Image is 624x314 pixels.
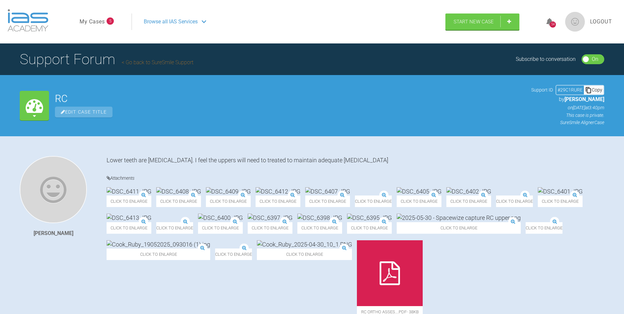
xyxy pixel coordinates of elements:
img: logo-light.3e3ef733.png [8,9,48,32]
span: 5 [107,17,114,25]
img: Cook_Ruby_2025-04-30_10_1.PNG [257,240,352,249]
span: Support ID [531,86,553,93]
img: DSC_6411.JPG [107,187,151,196]
div: Copy [584,86,604,94]
span: Click to enlarge [156,222,193,234]
img: DSC_6397.JPG [248,214,292,222]
div: On [592,55,598,64]
span: Click to enlarge [107,222,151,234]
div: [PERSON_NAME] [34,229,73,238]
span: Click to enlarge [397,196,441,207]
span: Click to enlarge [347,222,392,234]
img: DSC_6408.JPG [156,187,201,196]
img: DSC_6413.JPG [107,214,151,222]
span: [PERSON_NAME] [564,96,604,102]
p: This case is private. [531,112,604,119]
span: Click to enlarge [198,222,243,234]
img: DSC_6409.JPG [206,187,251,196]
span: Click to enlarge [446,196,491,207]
a: Start New Case [445,13,519,30]
span: Click to enlarge [107,196,151,207]
span: Click to enlarge [215,249,252,260]
img: DSC_6400.JPG [198,214,243,222]
h2: RC [55,94,525,104]
span: Click to enlarge [297,222,342,234]
span: Click to enlarge [305,196,350,207]
h1: Support Forum [20,48,193,71]
span: Click to enlarge [256,196,300,207]
span: Click to enlarge [397,222,521,234]
a: My Cases [80,17,105,26]
span: Click to enlarge [107,249,210,260]
div: 54 [550,21,556,28]
img: DSC_6405.JPG [397,187,441,196]
span: Edit Case Title [55,107,112,118]
a: Go back to SureSmile Support [122,59,193,65]
img: DSC_6407.JPG [305,187,350,196]
h4: Attachments [107,174,604,182]
span: Browse all IAS Services [144,17,198,26]
img: DSC_6401.JPG [538,187,583,196]
span: Start New Case [454,19,494,25]
p: by [531,95,604,104]
p: on [DATE] at 3:40pm [531,104,604,111]
img: 2025-05-30 - Spacewize capture RC upper.png [397,214,521,222]
span: Click to enlarge [538,196,583,207]
div: # 29C1RURE [556,86,584,93]
span: Click to enlarge [355,196,392,207]
span: Click to enlarge [257,249,352,260]
span: Click to enlarge [248,222,292,234]
span: Click to enlarge [496,196,533,207]
a: Logout [590,17,612,26]
span: Click to enlarge [526,222,562,234]
img: Rupen Patel [20,156,87,223]
img: profile.png [565,12,585,32]
img: DSC_6402.JPG [446,187,491,196]
img: DSC_6395.JPG [347,214,392,222]
div: Lower teeth are [MEDICAL_DATA]. I feel the uppers will need to treated to maintain adequate [MEDI... [107,156,604,164]
img: DSC_6412.JPG [256,187,300,196]
p: SureSmile Aligner Case [531,119,604,126]
img: Cook_Ruby_19052025_093016 (1).jpg [107,240,210,249]
div: Subscribe to conversation [516,55,576,64]
img: DSC_6398.JPG [297,214,342,222]
span: Click to enlarge [206,196,251,207]
span: Click to enlarge [156,196,201,207]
